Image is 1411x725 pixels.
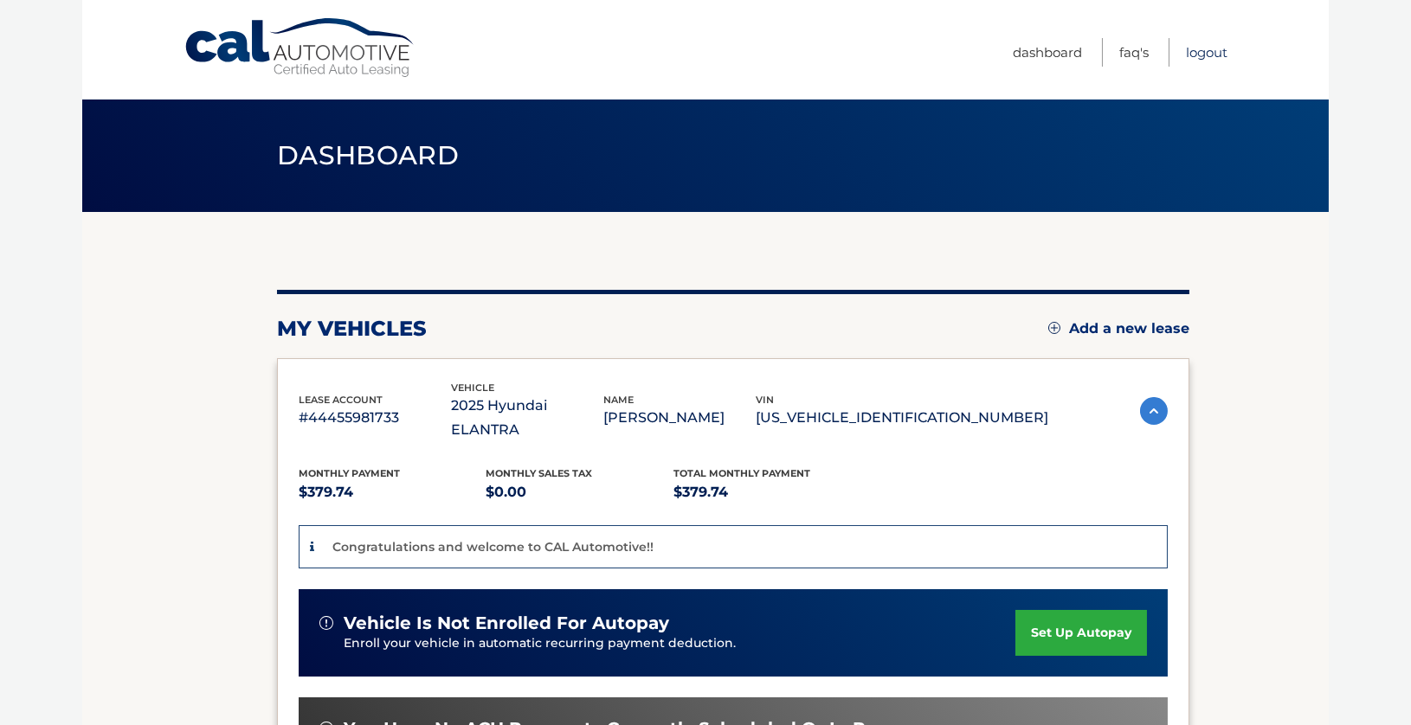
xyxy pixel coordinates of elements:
[486,467,593,479] span: Monthly sales Tax
[451,394,603,442] p: 2025 Hyundai ELANTRA
[1186,38,1227,67] a: Logout
[673,467,810,479] span: Total Monthly Payment
[299,480,486,504] p: $379.74
[332,539,654,555] p: Congratulations and welcome to CAL Automotive!!
[451,382,494,394] span: vehicle
[756,406,1048,430] p: [US_VEHICLE_IDENTIFICATION_NUMBER]
[603,406,756,430] p: [PERSON_NAME]
[486,480,674,504] p: $0.00
[1015,610,1147,656] a: set up autopay
[344,613,669,634] span: vehicle is not enrolled for autopay
[1048,322,1060,334] img: add.svg
[1048,320,1189,337] a: Add a new lease
[319,616,333,630] img: alert-white.svg
[1119,38,1149,67] a: FAQ's
[673,480,861,504] p: $379.74
[299,406,451,430] p: #44455981733
[299,467,400,479] span: Monthly Payment
[299,394,383,406] span: lease account
[344,634,1015,653] p: Enroll your vehicle in automatic recurring payment deduction.
[756,394,774,406] span: vin
[1013,38,1082,67] a: Dashboard
[277,139,459,171] span: Dashboard
[1140,397,1168,425] img: accordion-active.svg
[277,316,427,342] h2: my vehicles
[603,394,634,406] span: name
[184,17,417,79] a: Cal Automotive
